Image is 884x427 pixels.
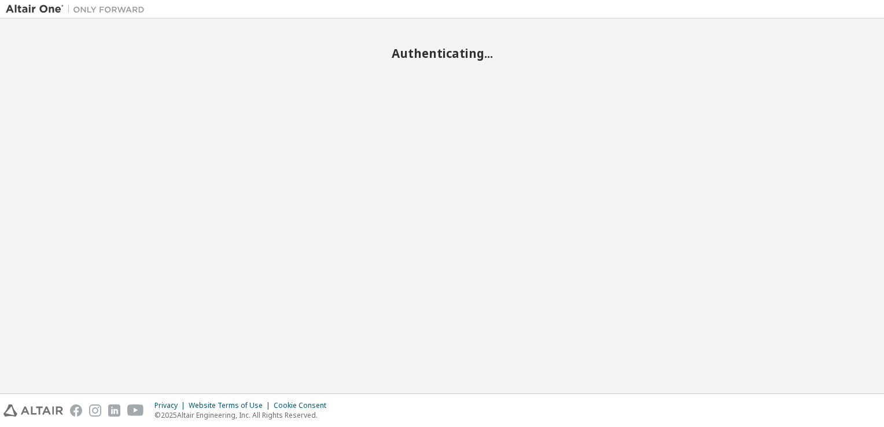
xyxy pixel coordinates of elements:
[89,404,101,417] img: instagram.svg
[108,404,120,417] img: linkedin.svg
[154,410,333,420] p: © 2025 Altair Engineering, Inc. All Rights Reserved.
[6,46,878,61] h2: Authenticating...
[274,401,333,410] div: Cookie Consent
[3,404,63,417] img: altair_logo.svg
[154,401,189,410] div: Privacy
[189,401,274,410] div: Website Terms of Use
[6,3,150,15] img: Altair One
[70,404,82,417] img: facebook.svg
[127,404,144,417] img: youtube.svg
